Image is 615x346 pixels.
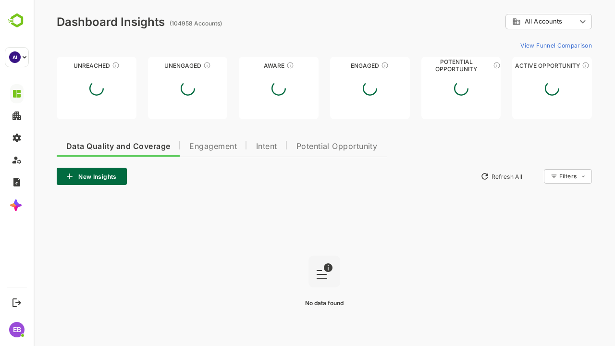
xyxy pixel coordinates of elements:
[271,299,310,307] span: No data found
[472,12,558,31] div: All Accounts
[347,62,355,69] div: These accounts are warm, further nurturing would qualify them to MQAs
[23,168,93,185] button: New Insights
[23,62,103,69] div: Unreached
[525,168,558,185] div: Filters
[459,62,467,69] div: These accounts are MQAs and can be passed on to Inside Sales
[263,143,344,150] span: Potential Opportunity
[548,62,556,69] div: These accounts have open opportunities which might be at any of the Sales Stages
[483,37,558,53] button: View Funnel Comparison
[491,18,529,25] span: All Accounts
[114,62,194,69] div: Unengaged
[9,322,25,337] div: EB
[10,296,23,309] button: Logout
[222,143,244,150] span: Intent
[479,62,558,69] div: Active Opportunity
[479,17,543,26] div: All Accounts
[205,62,285,69] div: Aware
[253,62,260,69] div: These accounts have just entered the buying cycle and need further nurturing
[296,62,376,69] div: Engaged
[156,143,203,150] span: Engagement
[33,143,136,150] span: Data Quality and Coverage
[388,62,467,69] div: Potential Opportunity
[23,15,131,29] div: Dashboard Insights
[78,62,86,69] div: These accounts have not been engaged with for a defined time period
[170,62,177,69] div: These accounts have not shown enough engagement and need nurturing
[9,51,21,63] div: AI
[526,173,543,180] div: Filters
[5,12,29,30] img: BambooboxLogoMark.f1c84d78b4c51b1a7b5f700c9845e183.svg
[443,169,493,184] button: Refresh All
[136,20,191,27] ag: (104958 Accounts)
